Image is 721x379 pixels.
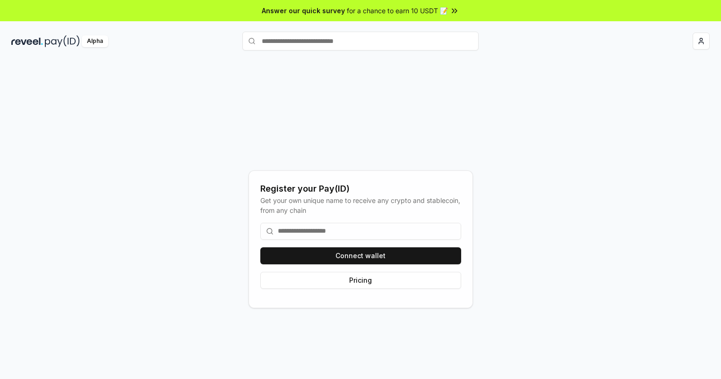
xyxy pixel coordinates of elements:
div: Get your own unique name to receive any crypto and stablecoin, from any chain [260,195,461,215]
span: Answer our quick survey [262,6,345,16]
img: reveel_dark [11,35,43,47]
button: Pricing [260,272,461,289]
div: Register your Pay(ID) [260,182,461,195]
img: pay_id [45,35,80,47]
span: for a chance to earn 10 USDT 📝 [347,6,448,16]
div: Alpha [82,35,108,47]
button: Connect wallet [260,247,461,264]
